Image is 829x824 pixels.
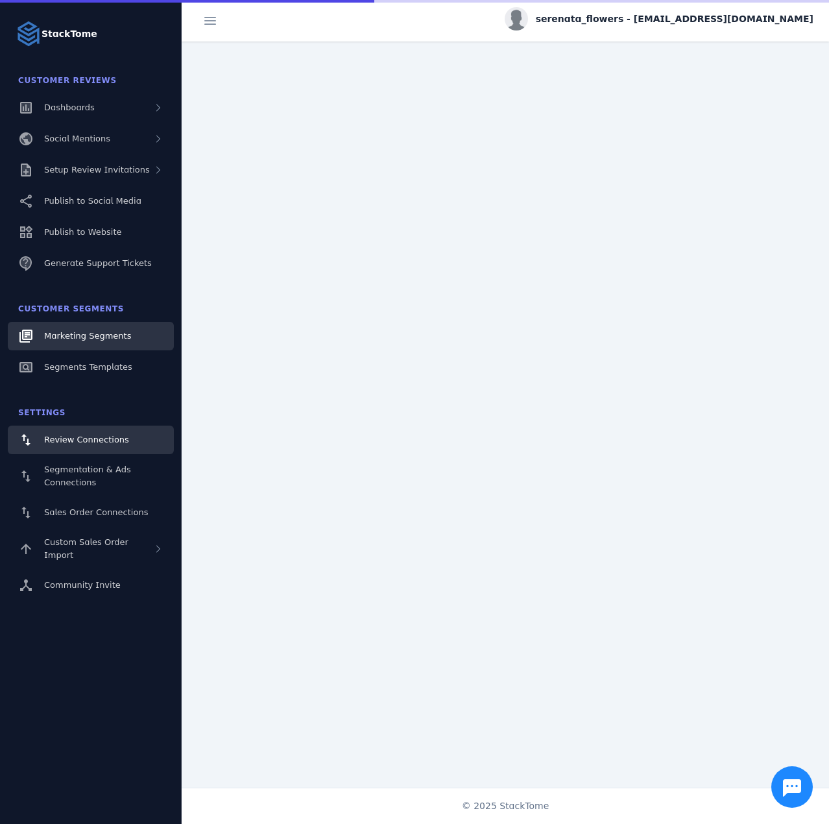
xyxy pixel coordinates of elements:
[8,322,174,350] a: Marketing Segments
[505,7,813,30] button: serenata_flowers - [EMAIL_ADDRESS][DOMAIN_NAME]
[8,426,174,454] a: Review Connections
[18,304,124,313] span: Customer Segments
[8,218,174,247] a: Publish to Website
[44,580,121,590] span: Community Invite
[18,76,117,85] span: Customer Reviews
[8,571,174,600] a: Community Invite
[44,134,110,143] span: Social Mentions
[8,498,174,527] a: Sales Order Connections
[44,362,132,372] span: Segments Templates
[8,353,174,382] a: Segments Templates
[44,103,95,112] span: Dashboards
[18,408,66,417] span: Settings
[44,196,141,206] span: Publish to Social Media
[462,799,549,813] span: © 2025 StackTome
[44,258,152,268] span: Generate Support Tickets
[44,227,121,237] span: Publish to Website
[44,507,148,517] span: Sales Order Connections
[44,465,131,487] span: Segmentation & Ads Connections
[44,165,150,175] span: Setup Review Invitations
[8,457,174,496] a: Segmentation & Ads Connections
[44,435,129,444] span: Review Connections
[44,331,131,341] span: Marketing Segments
[536,12,813,26] span: serenata_flowers - [EMAIL_ADDRESS][DOMAIN_NAME]
[42,27,97,41] strong: StackTome
[44,537,128,560] span: Custom Sales Order Import
[8,187,174,215] a: Publish to Social Media
[8,249,174,278] a: Generate Support Tickets
[16,21,42,47] img: Logo image
[505,7,528,30] img: profile.jpg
